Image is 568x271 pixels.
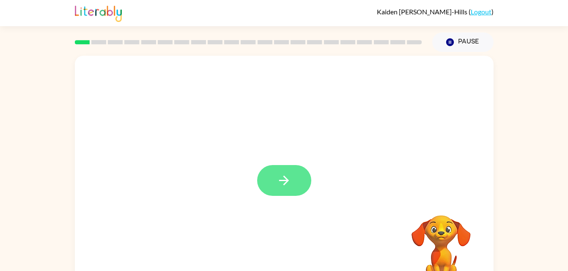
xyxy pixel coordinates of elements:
[377,8,469,16] span: Kaiden [PERSON_NAME]-Hills
[377,8,494,16] div: ( )
[471,8,491,16] a: Logout
[432,33,494,52] button: Pause
[75,3,122,22] img: Literably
